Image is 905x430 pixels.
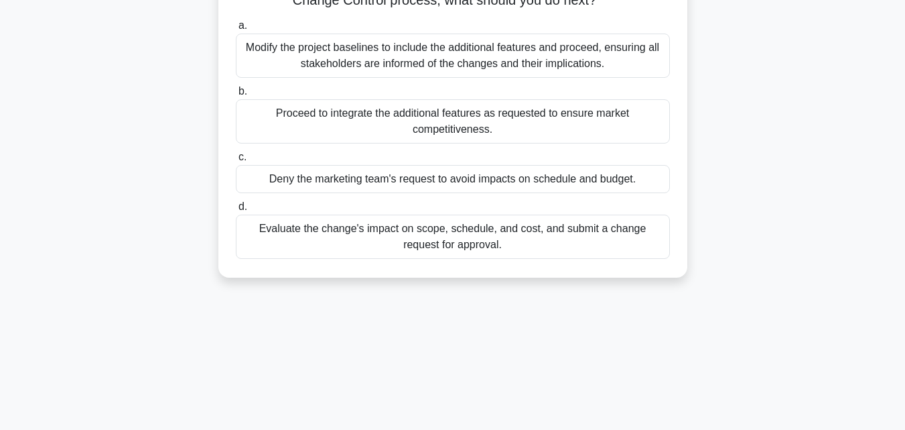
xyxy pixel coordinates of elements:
[238,201,247,212] span: d.
[236,165,670,193] div: Deny the marketing team's request to avoid impacts on schedule and budget.
[236,99,670,144] div: Proceed to integrate the additional features as requested to ensure market competitiveness.
[238,151,247,162] span: c.
[238,19,247,31] span: a.
[238,85,247,97] span: b.
[236,34,670,78] div: Modify the project baselines to include the additional features and proceed, ensuring all stakeho...
[236,215,670,259] div: Evaluate the change's impact on scope, schedule, and cost, and submit a change request for approval.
